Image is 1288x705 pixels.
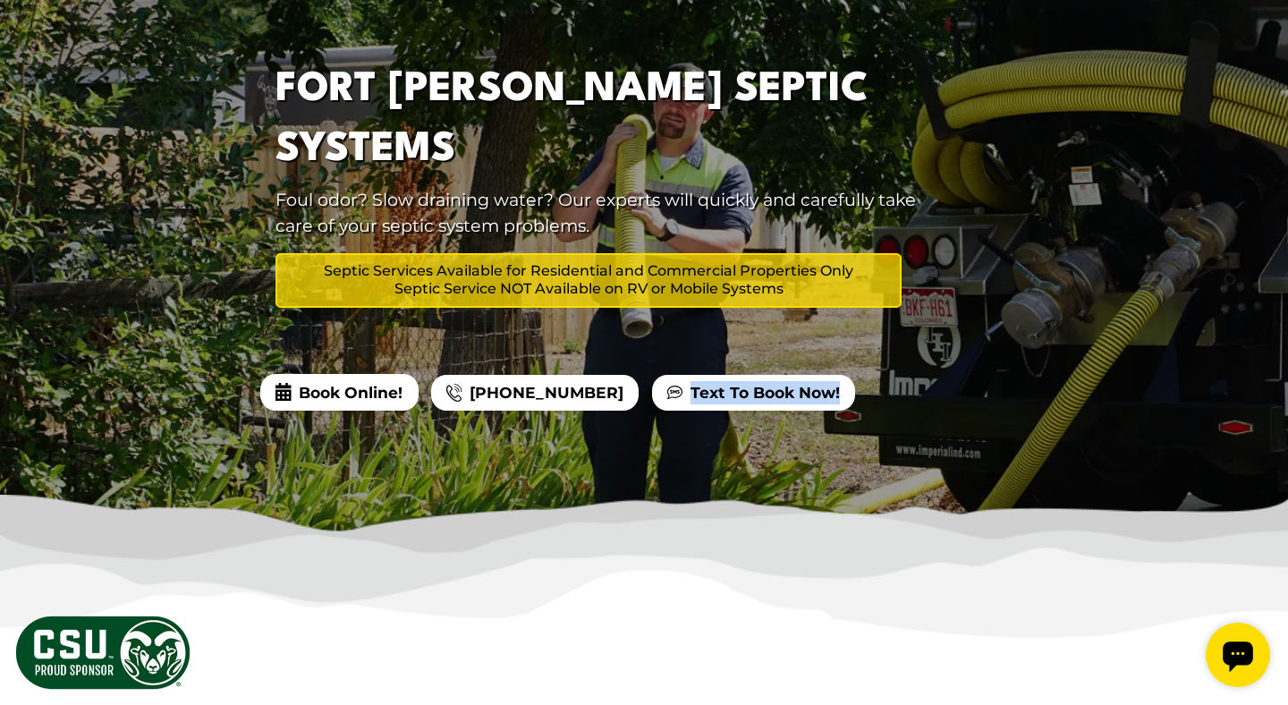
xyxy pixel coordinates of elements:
h1: Fort [PERSON_NAME] Septic Systems [275,60,927,180]
div: Open chat widget [7,7,72,72]
img: CSU Sponsor Badge [13,614,192,692]
p: Foul odor? Slow draining water? Our experts will quickly and carefully take care of your septic s... [275,187,927,239]
span: Septic Service NOT Available on RV or Mobile Systems [284,280,893,299]
span: Book Online! [260,374,418,410]
a: [PHONE_NUMBER] [431,375,639,411]
a: Text To Book Now! [652,375,855,411]
span: Septic Services Available for Residential and Commercial Properties Only [284,262,893,281]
